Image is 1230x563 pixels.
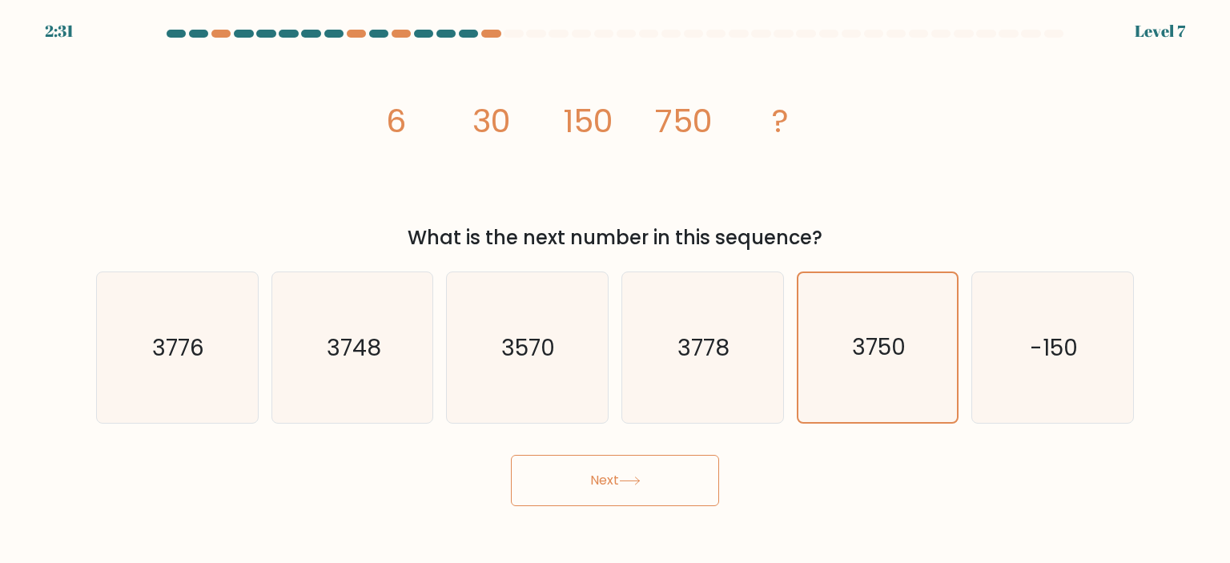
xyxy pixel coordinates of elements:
text: 3750 [852,332,906,364]
text: -150 [1030,332,1078,364]
button: Next [511,455,719,506]
div: What is the next number in this sequence? [106,223,1124,252]
div: 2:31 [45,19,74,43]
tspan: 750 [655,99,713,143]
div: Level 7 [1135,19,1185,43]
tspan: 6 [386,99,406,143]
tspan: 150 [563,99,613,143]
text: 3748 [327,332,381,364]
text: 3776 [153,332,205,364]
text: 3570 [502,332,556,364]
tspan: 30 [472,99,511,143]
text: 3778 [678,332,730,364]
tspan: ? [772,99,789,143]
